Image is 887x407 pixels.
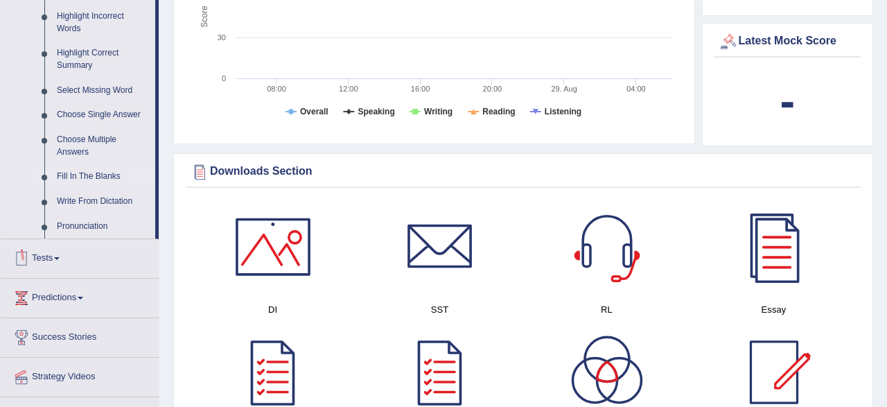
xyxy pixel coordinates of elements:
[267,85,287,93] text: 08:00
[780,76,795,126] b: -
[300,107,328,116] tspan: Overall
[218,33,226,42] text: 30
[51,214,155,239] a: Pronunciation
[545,107,581,116] tspan: Listening
[363,302,516,317] h4: SST
[358,107,395,116] tspan: Speaking
[51,103,155,128] a: Choose Single Answer
[530,302,683,317] h4: RL
[1,358,159,392] a: Strategy Videos
[200,6,210,28] tspan: Score
[1,279,159,313] a: Predictions
[552,85,577,93] tspan: 29. Aug
[1,239,159,274] a: Tests
[196,302,349,317] h4: DI
[627,85,647,93] text: 04:00
[51,128,155,164] a: Choose Multiple Answers
[1,318,159,353] a: Success Stories
[51,78,155,103] a: Select Missing Word
[411,85,430,93] text: 16:00
[222,74,226,83] text: 0
[51,164,155,189] a: Fill In The Blanks
[339,85,358,93] text: 12:00
[51,189,155,214] a: Write From Dictation
[189,162,857,182] div: Downloads Section
[483,85,502,93] text: 20:00
[424,107,453,116] tspan: Writing
[51,41,155,78] a: Highlight Correct Summary
[718,31,858,52] div: Latest Mock Score
[483,107,516,116] tspan: Reading
[51,4,155,41] a: Highlight Incorrect Words
[697,302,850,317] h4: Essay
